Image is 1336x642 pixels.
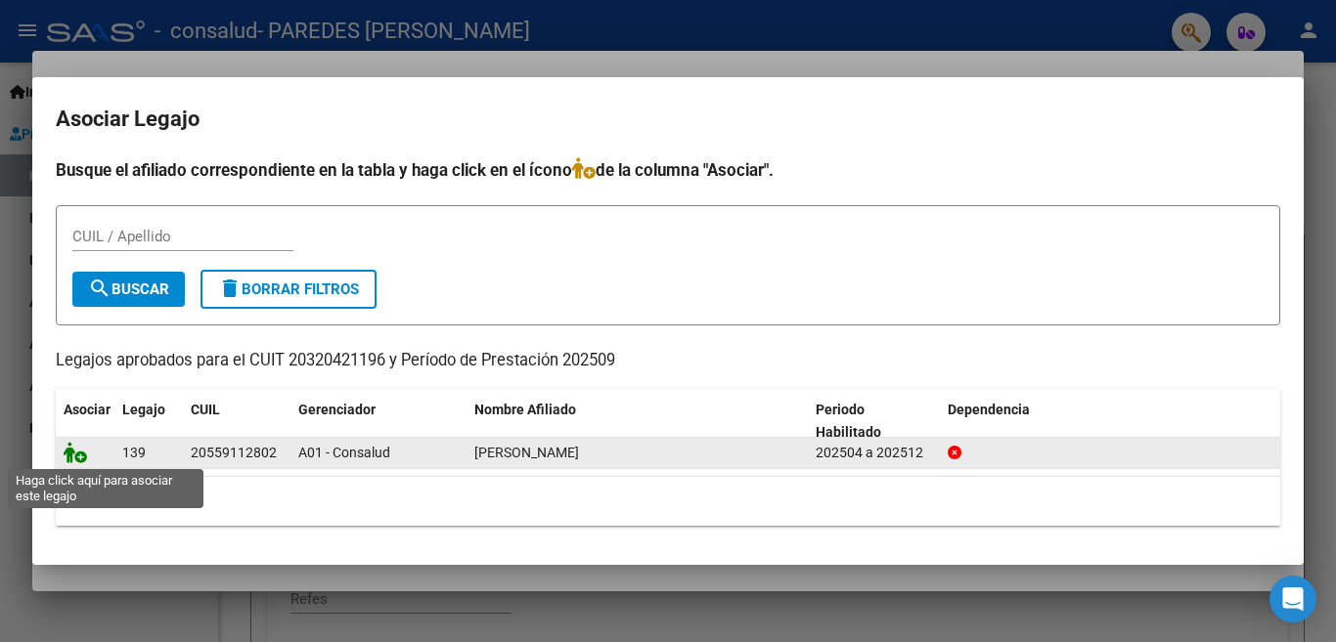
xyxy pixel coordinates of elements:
[467,389,808,453] datatable-header-cell: Nombre Afiliado
[64,402,111,417] span: Asociar
[816,402,881,440] span: Periodo Habilitado
[183,389,290,453] datatable-header-cell: CUIL
[122,402,165,417] span: Legajo
[56,349,1280,373] p: Legajos aprobados para el CUIT 20320421196 y Período de Prestación 202509
[56,477,1280,526] div: 1 registros
[191,442,277,464] div: 20559112802
[56,389,114,453] datatable-header-cell: Asociar
[88,280,169,298] span: Buscar
[218,277,242,300] mat-icon: delete
[808,389,940,453] datatable-header-cell: Periodo Habilitado
[88,277,111,300] mat-icon: search
[816,442,932,464] div: 202504 a 202512
[56,101,1280,138] h2: Asociar Legajo
[56,157,1280,183] h4: Busque el afiliado correspondiente en la tabla y haga click en el ícono de la columna "Asociar".
[940,389,1281,453] datatable-header-cell: Dependencia
[191,402,220,417] span: CUIL
[290,389,467,453] datatable-header-cell: Gerenciador
[114,389,183,453] datatable-header-cell: Legajo
[298,445,390,460] span: A01 - Consalud
[948,402,1030,417] span: Dependencia
[474,445,579,460] span: ROBLEDO AXEL JOHANN
[1269,576,1316,622] div: Open Intercom Messenger
[474,402,576,417] span: Nombre Afiliado
[200,270,377,309] button: Borrar Filtros
[298,402,376,417] span: Gerenciador
[72,272,185,307] button: Buscar
[218,280,359,298] span: Borrar Filtros
[122,445,146,460] span: 139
